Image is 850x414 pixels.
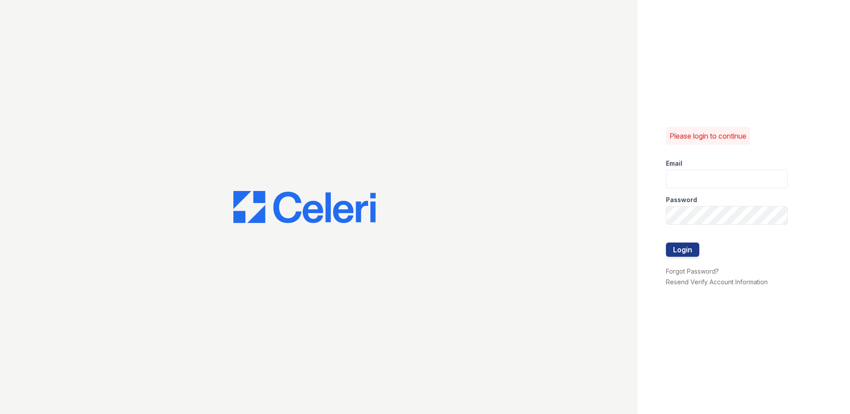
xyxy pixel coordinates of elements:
button: Login [666,243,699,257]
img: CE_Logo_Blue-a8612792a0a2168367f1c8372b55b34899dd931a85d93a1a3d3e32e68fde9ad4.png [233,191,376,223]
a: Resend Verify Account Information [666,278,768,286]
a: Forgot Password? [666,267,719,275]
label: Password [666,195,697,204]
label: Email [666,159,682,168]
p: Please login to continue [670,131,746,141]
